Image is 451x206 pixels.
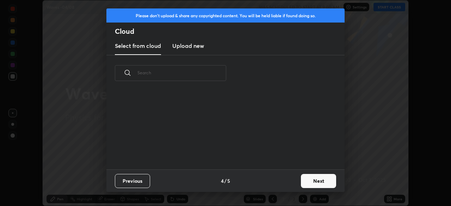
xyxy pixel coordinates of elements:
button: Previous [115,174,150,188]
h4: 5 [227,177,230,185]
div: Please don't upload & share any copyrighted content. You will be held liable if found doing so. [106,8,345,23]
button: Next [301,174,336,188]
input: Search [137,58,226,88]
h3: Select from cloud [115,42,161,50]
div: grid [106,89,336,169]
h4: 4 [221,177,224,185]
h2: Cloud [115,27,345,36]
h4: / [224,177,227,185]
h3: Upload new [172,42,204,50]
